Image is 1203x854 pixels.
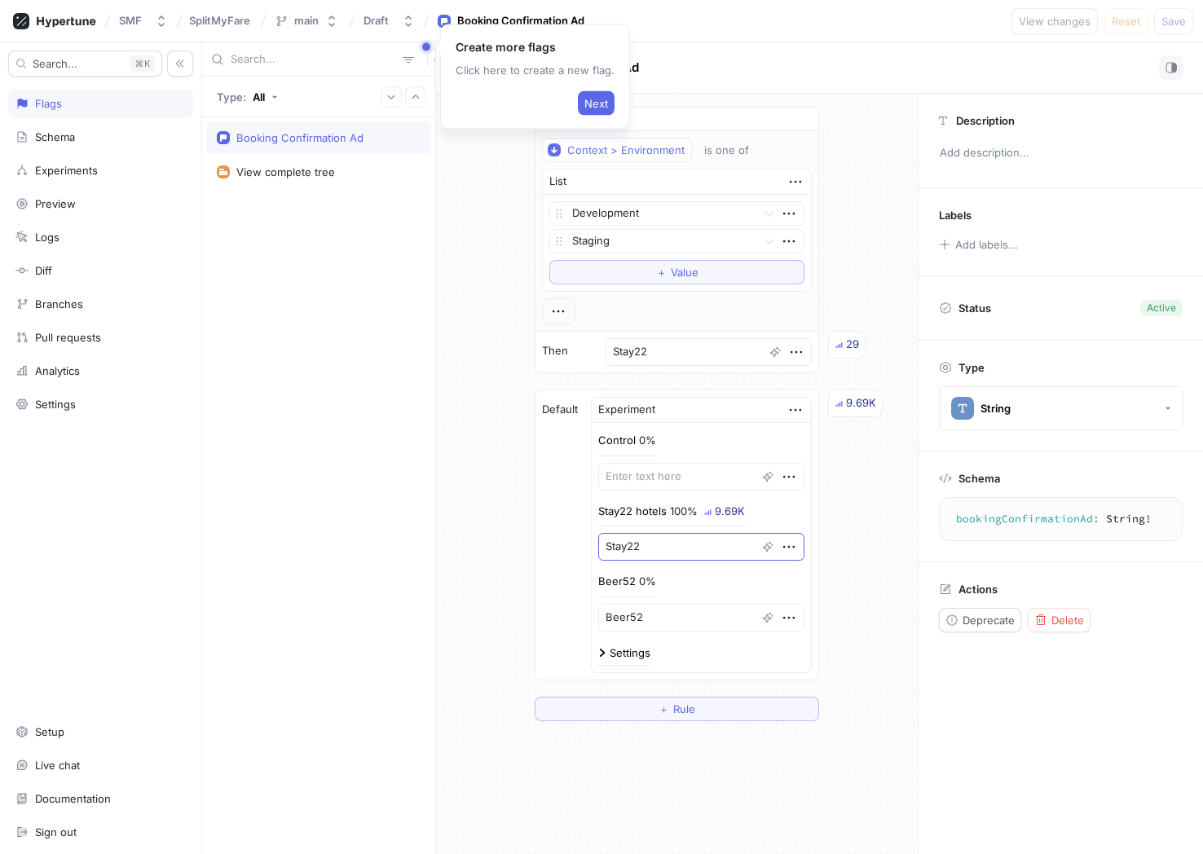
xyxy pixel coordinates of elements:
[932,139,1189,167] p: Add description...
[980,402,1011,416] div: String
[381,86,402,108] button: Expand all
[457,13,584,29] div: Booking Confirmation Ad
[231,51,396,68] input: Search...
[598,402,655,418] div: Experiment
[189,15,250,26] span: SplitMyFare
[697,138,773,162] button: is one of
[639,435,656,446] div: 0%
[130,55,155,72] div: K
[35,792,111,805] div: Documentation
[253,90,265,103] div: All
[598,433,636,449] p: Control
[542,402,578,418] p: Default
[35,197,76,210] div: Preview
[1028,608,1091,632] button: Delete
[963,615,1015,625] span: Deprecate
[958,297,991,319] p: Status
[119,14,142,28] div: SMF
[1154,8,1193,34] button: Save
[639,576,656,587] div: 0%
[405,86,426,108] button: Collapse all
[1112,16,1140,26] span: Reset
[598,574,636,590] p: Beer52
[542,138,692,162] button: Context > Environment
[659,704,669,714] span: ＋
[35,825,77,839] div: Sign out
[35,331,101,344] div: Pull requests
[112,7,174,34] button: SMF
[33,59,77,68] span: Search...
[364,14,389,28] div: Draft
[549,174,566,190] div: List
[1104,8,1148,34] button: Reset
[715,506,745,517] div: 9.69K
[939,386,1183,430] button: String
[549,260,804,284] button: ＋Value
[1019,16,1091,26] span: View changes
[35,130,75,143] div: Schema
[35,759,80,772] div: Live chat
[598,504,667,520] p: Stay22 hotels
[535,697,819,721] button: ＋Rule
[35,164,98,177] div: Experiments
[958,472,1000,485] p: Schema
[958,583,998,596] p: Actions
[8,785,193,812] a: Documentation
[236,131,364,144] div: Booking Confirmation Ad
[939,608,1021,632] button: Deprecate
[1011,8,1098,34] button: View changes
[35,231,59,244] div: Logs
[542,343,568,359] p: Then
[846,337,859,353] div: 29
[946,504,1175,534] textarea: bookingConfirmationAd: String!
[268,7,345,34] button: main
[217,90,246,103] p: Type:
[656,267,667,277] span: ＋
[670,506,698,517] div: 100%
[671,267,698,277] span: Value
[1147,301,1176,315] div: Active
[357,7,421,34] button: Draft
[939,209,972,222] p: Labels
[35,297,83,310] div: Branches
[704,143,749,157] div: is one of
[846,395,876,412] div: 9.69K
[567,143,685,157] div: Context > Environment
[1161,16,1186,26] span: Save
[610,648,650,658] div: Settings
[8,51,162,77] button: Search...K
[958,361,985,374] p: Type
[35,725,64,738] div: Setup
[933,234,1023,255] button: Add labels...
[35,364,80,377] div: Analytics
[211,82,284,111] button: Type: All
[35,97,62,110] div: Flags
[956,114,1015,127] p: Description
[606,338,812,366] textarea: Stay22
[673,704,695,714] span: Rule
[294,14,319,28] div: main
[236,165,335,178] div: View complete tree
[35,398,76,411] div: Settings
[598,533,804,561] textarea: Stay22
[598,604,804,632] textarea: Beer52
[35,264,52,277] div: Diff
[1051,615,1084,625] span: Delete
